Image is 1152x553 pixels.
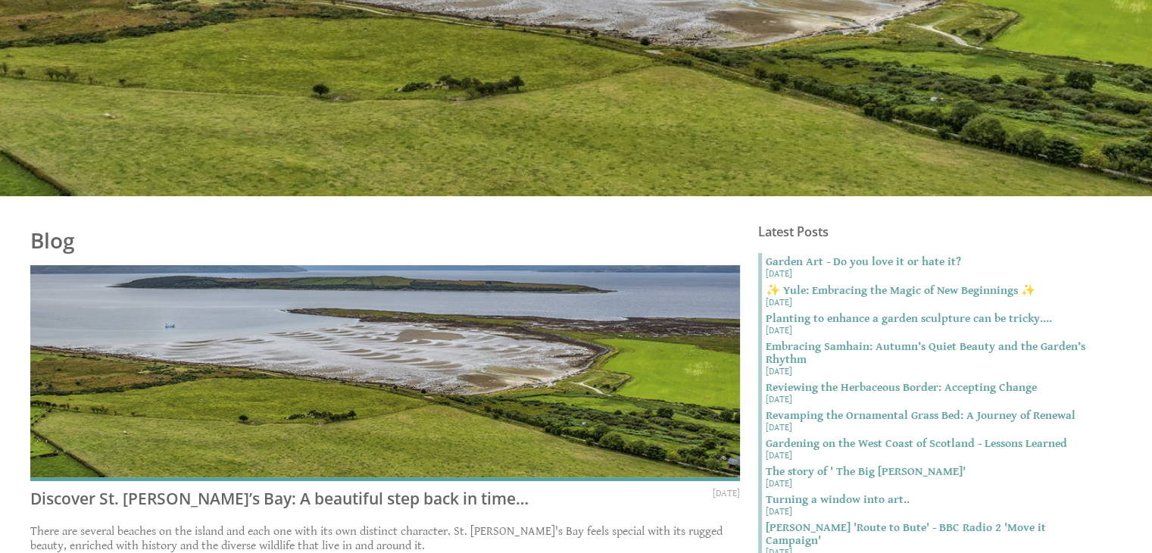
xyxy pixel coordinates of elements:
[766,312,1052,325] strong: Planting to enhance a garden sculpture can be tricky....
[766,493,910,506] strong: Turning a window into art..
[713,488,740,499] time: [DATE]
[766,506,1104,517] small: [DATE]
[766,478,1104,489] small: [DATE]
[766,255,961,268] strong: Garden Art - Do you love it or hate it?
[30,265,740,481] img: Discover St. Ninian’s Bay: A beautiful step back in time…
[762,437,1104,461] a: Gardening on the West Coast of Scotland - Lessons Learned [DATE]
[766,422,1104,433] small: [DATE]
[766,297,1104,308] small: [DATE]
[766,325,1104,336] small: [DATE]
[766,409,1076,422] strong: Revamping the Ornamental Grass Bed: A Journey of Renewal
[766,465,966,478] strong: The story of ' The Big [PERSON_NAME]'
[766,450,1104,461] small: [DATE]
[30,488,529,509] span: Discover St. [PERSON_NAME]’s Bay: A beautiful step back in time…
[766,284,1035,297] strong: ✨ Yule: Embracing the Magic of New Beginnings ✨
[766,340,1085,366] strong: Embracing Samhain: Autumn’s Quiet Beauty and the Garden’s Rhythm
[766,437,1067,450] strong: Gardening on the West Coast of Scotland - Lessons Learned
[762,493,1104,517] a: Turning a window into art.. [DATE]
[762,312,1104,336] a: Planting to enhance a garden sculpture can be tricky.... [DATE]
[762,465,1104,489] a: The story of ' The Big [PERSON_NAME]' [DATE]
[766,366,1104,376] small: [DATE]
[762,283,1104,308] a: ✨ Yule: Embracing the Magic of New Beginnings ✨ [DATE]
[30,488,529,511] a: Discover St. [PERSON_NAME]’s Bay: A beautiful step back in time…
[762,409,1104,433] a: Revamping the Ornamental Grass Bed: A Journey of Renewal [DATE]
[30,524,740,553] p: There are several beaches on the island and each one with its own distinct character. St. [PERSON...
[766,381,1037,394] strong: Reviewing the Herbaceous Border: Accepting Change
[762,340,1104,376] a: Embracing Samhain: Autumn’s Quiet Beauty and the Garden’s Rhythm [DATE]
[766,394,1104,405] small: [DATE]
[762,381,1104,405] a: Reviewing the Herbaceous Border: Accepting Change [DATE]
[758,223,829,240] a: Latest Posts
[766,268,1104,279] small: [DATE]
[30,226,75,255] a: Blog
[766,521,1046,547] strong: [PERSON_NAME] 'Route to Bute' - BBC Radio 2 'Move it Campaign'
[762,255,1104,279] a: Garden Art - Do you love it or hate it? [DATE]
